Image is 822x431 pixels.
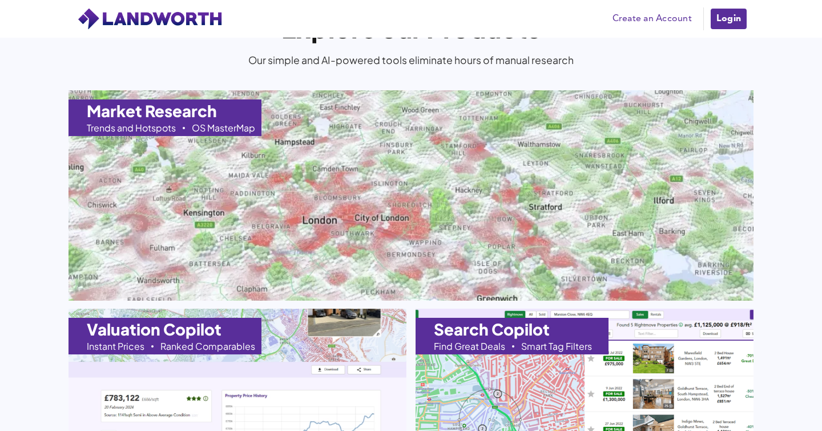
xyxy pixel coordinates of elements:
[87,123,176,133] div: Trends and Hotspots
[160,342,255,351] div: Ranked Comparables
[607,10,698,27] a: Create an Account
[434,342,505,351] div: Find Great Deals
[521,342,592,351] div: Smart Tag Filters
[87,103,217,119] h1: Market Research
[710,7,748,30] a: Login
[245,53,578,90] div: Our simple and AI-powered tools eliminate hours of manual research
[87,342,144,351] div: Instant Prices
[87,321,221,337] h1: Valuation Copilot
[192,123,255,133] div: OS MasterMap
[68,90,753,302] a: Market ResearchTrends and HotspotsOS MasterMap
[434,321,550,337] h1: Search Copilot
